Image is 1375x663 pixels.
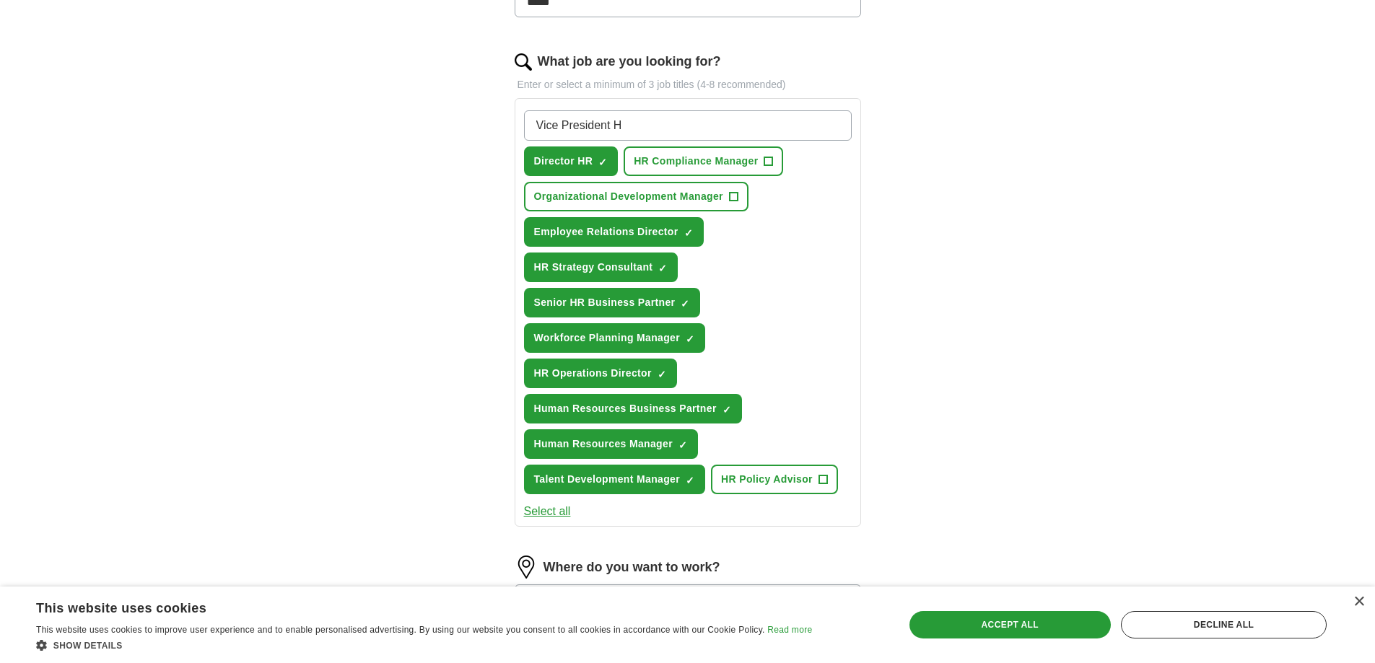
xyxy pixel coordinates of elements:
[36,625,765,635] span: This website uses cookies to improve user experience and to enable personalised advertising. By u...
[534,401,717,416] span: Human Resources Business Partner
[538,52,721,71] label: What job are you looking for?
[723,404,731,416] span: ✓
[598,157,607,168] span: ✓
[515,77,861,92] p: Enter or select a minimum of 3 job titles (4-8 recommended)
[515,53,532,71] img: search.png
[534,154,593,169] span: Director HR
[909,611,1111,638] div: Accept all
[36,595,776,617] div: This website uses cookies
[534,330,681,346] span: Workforce Planning Manager
[624,146,783,176] button: HR Compliance Manager
[1353,597,1364,607] div: Close
[686,475,694,486] span: ✓
[524,465,706,494] button: Talent Development Manager✓
[36,638,812,652] div: Show details
[686,333,694,345] span: ✓
[684,227,693,239] span: ✓
[634,154,758,169] span: HR Compliance Manager
[534,366,652,381] span: HR Operations Director
[524,110,852,141] input: Type a job title and press enter
[534,295,676,310] span: Senior HR Business Partner
[534,224,678,240] span: Employee Relations Director
[524,253,678,282] button: HR Strategy Consultant✓
[524,394,742,423] button: Human Resources Business Partner✓
[515,556,538,579] img: location.png
[534,436,673,452] span: Human Resources Manager
[544,558,720,577] label: Where do you want to work?
[534,260,653,275] span: HR Strategy Consultant
[1121,611,1327,638] div: Decline all
[658,369,666,380] span: ✓
[524,323,706,353] button: Workforce Planning Manager✓
[711,465,838,494] button: HR Policy Advisor
[721,472,813,487] span: HR Policy Advisor
[524,429,698,459] button: Human Resources Manager✓
[524,217,704,247] button: Employee Relations Director✓
[524,146,619,176] button: Director HR✓
[534,189,723,204] span: Organizational Development Manager
[678,439,687,451] span: ✓
[534,472,681,487] span: Talent Development Manager
[524,288,701,317] button: Senior HR Business Partner✓
[767,625,812,635] a: Read more, opens a new window
[658,263,667,274] span: ✓
[681,298,689,309] span: ✓
[524,503,571,520] button: Select all
[524,182,748,211] button: Organizational Development Manager
[524,359,677,388] button: HR Operations Director✓
[53,641,123,651] span: Show details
